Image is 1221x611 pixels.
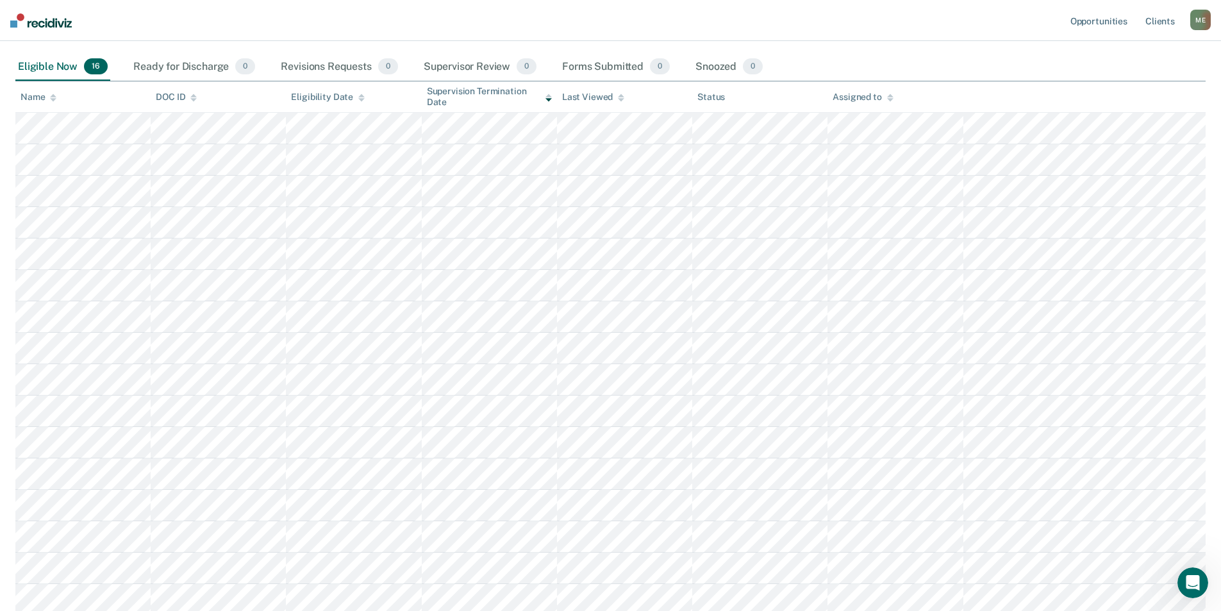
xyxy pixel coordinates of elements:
[1177,567,1208,598] iframe: Intercom live chat
[427,86,552,108] div: Supervision Termination Date
[291,92,365,103] div: Eligibility Date
[1190,10,1211,30] button: ME
[84,58,108,75] span: 16
[697,92,725,103] div: Status
[15,53,110,81] div: Eligible Now16
[743,58,763,75] span: 0
[156,92,197,103] div: DOC ID
[131,53,258,81] div: Ready for Discharge0
[235,58,255,75] span: 0
[378,58,398,75] span: 0
[650,58,670,75] span: 0
[10,13,72,28] img: Recidiviz
[560,53,672,81] div: Forms Submitted0
[1190,10,1211,30] div: M E
[833,92,893,103] div: Assigned to
[693,53,765,81] div: Snoozed0
[517,58,536,75] span: 0
[562,92,624,103] div: Last Viewed
[421,53,540,81] div: Supervisor Review0
[278,53,400,81] div: Revisions Requests0
[21,92,56,103] div: Name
